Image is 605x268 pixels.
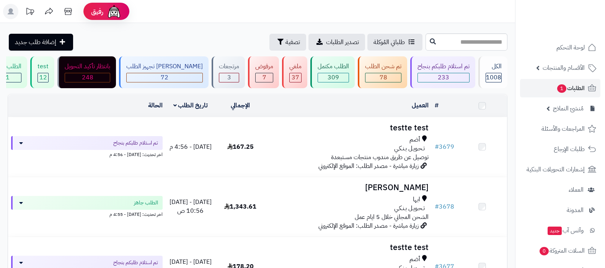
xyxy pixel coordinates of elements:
span: تم استلام طلبكم بنجاح [113,139,158,147]
div: [PERSON_NAME] تجهيز الطلب [126,62,203,71]
a: #3678 [435,202,454,211]
span: 1 [557,84,566,93]
span: 12 [39,73,47,82]
span: 233 [438,73,449,82]
a: #3679 [435,142,454,151]
span: تصدير الطلبات [326,38,359,47]
div: 72 [127,73,202,82]
span: [DATE] - [DATE] 10:56 ص [170,197,212,215]
span: [DATE] - 4:56 م [170,142,212,151]
span: الشحن المجاني خلال 5 ايام عمل [355,212,429,222]
span: 1008 [486,73,501,82]
h3: testte test [268,243,428,252]
a: العميل [412,101,429,110]
div: 248 [65,73,110,82]
div: اخر تحديث: [DATE] - 4:55 م [11,210,163,218]
div: 233 [418,73,469,82]
span: لوحة التحكم [556,42,585,53]
a: الطلب مكتمل 309 [309,56,356,88]
span: طلبات الإرجاع [554,144,585,155]
span: إضافة طلب جديد [15,38,56,47]
span: مُنشئ النماذج [553,103,584,114]
span: الطلبات [556,83,585,94]
span: العملاء [569,184,584,195]
span: السلات المتروكة [539,245,585,256]
h3: [PERSON_NAME] [268,183,428,192]
span: 1 [6,73,10,82]
a: ملغي 37 [280,56,309,88]
div: مرتجعات [219,62,239,71]
span: 37 [292,73,299,82]
a: [PERSON_NAME] تجهيز الطلب 72 [117,56,210,88]
span: طلباتي المُوكلة [373,38,405,47]
a: السلات المتروكة0 [520,242,600,260]
div: 12 [38,73,48,82]
div: 7 [256,73,273,82]
span: تصفية [285,38,300,47]
button: تصفية [269,34,306,51]
span: رفيق [91,7,103,16]
div: تم شحن الطلب [365,62,401,71]
div: الكل [486,62,502,71]
a: الحالة [148,101,163,110]
span: 0 [540,247,549,255]
span: تم استلام طلبكم بنجاح [113,259,158,266]
div: الطلب مكتمل [318,62,349,71]
span: جديد [548,227,562,235]
a: تاريخ الطلب [173,101,208,110]
a: الطلبات1 [520,79,600,97]
div: بانتظار تأكيد التحويل [65,62,110,71]
a: تصدير الطلبات [308,34,365,51]
a: لوحة التحكم [520,38,600,57]
span: # [435,202,439,211]
span: # [435,142,439,151]
div: مرفوض [255,62,273,71]
span: زيارة مباشرة - مصدر الطلب: الموقع الإلكتروني [318,161,419,171]
span: 3 [227,73,231,82]
a: إضافة طلب جديد [9,34,73,51]
div: test [38,62,49,71]
span: المراجعات والأسئلة [541,123,585,134]
span: تـحـويـل بـنـكـي [394,144,425,153]
a: تم شحن الطلب 78 [356,56,409,88]
a: المراجعات والأسئلة [520,120,600,138]
span: 7 [263,73,266,82]
div: ملغي [289,62,302,71]
span: الطلب جاهز [134,199,158,207]
span: وآتس آب [547,225,584,236]
a: test 12 [29,56,56,88]
div: 3 [219,73,239,82]
div: اخر تحديث: [DATE] - 4:56 م [11,150,163,158]
a: طلبات الإرجاع [520,140,600,158]
a: مرفوض 7 [246,56,280,88]
span: أضم [409,255,420,264]
a: وآتس آبجديد [520,221,600,240]
span: 1,343.61 [224,202,256,211]
a: العملاء [520,181,600,199]
span: 78 [380,73,387,82]
a: مرتجعات 3 [210,56,246,88]
a: تم استلام طلبكم بنجاح 233 [409,56,477,88]
a: الإجمالي [231,101,250,110]
a: الكل1008 [477,56,509,88]
span: المدونة [567,205,584,215]
div: تم استلام طلبكم بنجاح [417,62,470,71]
span: الأقسام والمنتجات [543,62,585,73]
a: إشعارات التحويلات البنكية [520,160,600,179]
h3: testte test [268,123,428,132]
div: 37 [290,73,301,82]
span: أضم [409,135,420,144]
span: 309 [328,73,339,82]
span: 167.25 [227,142,254,151]
a: تحديثات المنصة [20,4,39,21]
span: إشعارات التحويلات البنكية [527,164,585,175]
img: ai-face.png [106,4,122,19]
span: ابها [413,195,420,204]
span: زيارة مباشرة - مصدر الطلب: الموقع الإلكتروني [318,221,419,230]
a: طلباتي المُوكلة [367,34,422,51]
span: 72 [161,73,168,82]
a: بانتظار تأكيد التحويل 248 [56,56,117,88]
a: # [435,101,439,110]
span: 248 [82,73,93,82]
span: تـحـويـل بـنـكـي [394,204,425,213]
